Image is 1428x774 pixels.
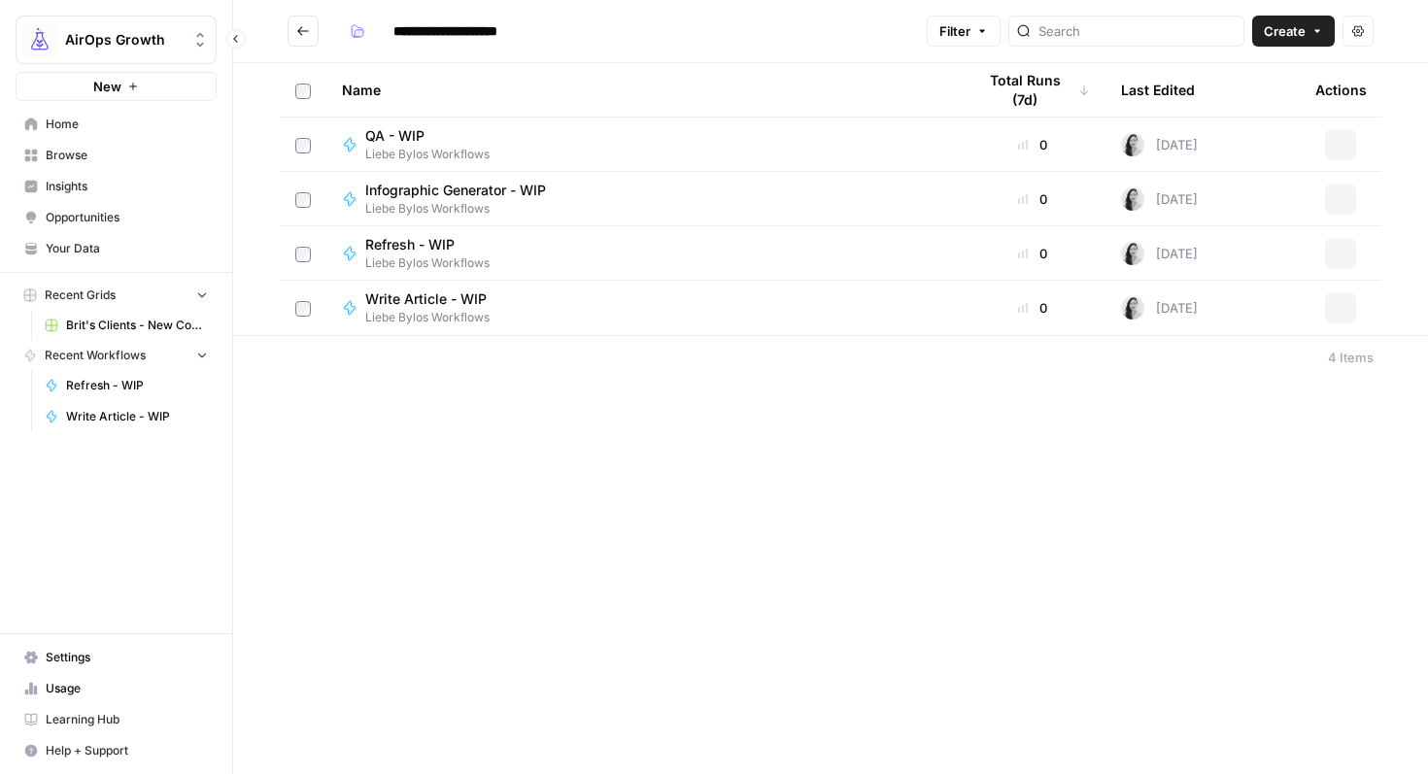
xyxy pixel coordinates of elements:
img: 1ll1wdvmk2r7vv79rehgji1hd52l [1121,187,1144,211]
span: Home [46,116,208,133]
span: Settings [46,649,208,666]
a: Learning Hub [16,704,217,735]
a: Brit's Clients - New Content [36,310,217,341]
button: Recent Workflows [16,341,217,370]
a: Home [16,109,217,140]
div: Name [342,63,944,117]
span: AirOps Growth [65,30,183,50]
span: Usage [46,680,208,697]
span: Filter [939,21,970,41]
img: 1ll1wdvmk2r7vv79rehgji1hd52l [1121,242,1144,265]
span: Recent Workflows [45,347,146,364]
div: [DATE] [1121,296,1198,320]
div: Last Edited [1121,63,1195,117]
span: Brit's Clients - New Content [66,317,208,334]
a: Your Data [16,233,217,264]
button: Help + Support [16,735,217,766]
input: Search [1038,21,1236,41]
span: Liebe Bylos Workflows [365,200,561,218]
div: 0 [975,244,1090,263]
span: Liebe Bylos Workflows [365,309,502,326]
button: Filter [927,16,1001,47]
a: Browse [16,140,217,171]
div: [DATE] [1121,133,1198,156]
div: Actions [1315,63,1367,117]
span: Browse [46,147,208,164]
span: Refresh - WIP [365,235,474,254]
span: Learning Hub [46,711,208,728]
span: Write Article - WIP [66,408,208,425]
button: New [16,72,217,101]
div: [DATE] [1121,187,1198,211]
button: Workspace: AirOps Growth [16,16,217,64]
a: Infographic Generator - WIPLiebe Bylos Workflows [342,181,944,218]
img: 1ll1wdvmk2r7vv79rehgji1hd52l [1121,296,1144,320]
button: Recent Grids [16,281,217,310]
a: Insights [16,171,217,202]
a: Refresh - WIP [36,370,217,401]
img: AirOps Growth Logo [22,22,57,57]
div: [DATE] [1121,242,1198,265]
div: 4 Items [1328,348,1374,367]
div: 0 [975,135,1090,154]
a: Write Article - WIPLiebe Bylos Workflows [342,289,944,326]
span: Infographic Generator - WIP [365,181,546,200]
span: Your Data [46,240,208,257]
span: Insights [46,178,208,195]
span: Recent Grids [45,286,116,304]
button: Go back [288,16,319,47]
span: Liebe Bylos Workflows [365,254,490,272]
span: QA - WIP [365,126,474,146]
a: QA - WIPLiebe Bylos Workflows [342,126,944,163]
div: Total Runs (7d) [975,63,1090,117]
span: Write Article - WIP [365,289,487,309]
div: 0 [975,298,1090,318]
button: Create [1252,16,1335,47]
span: Opportunities [46,209,208,226]
a: Write Article - WIP [36,401,217,432]
span: New [93,77,121,96]
span: Help + Support [46,742,208,759]
span: Create [1264,21,1306,41]
span: Refresh - WIP [66,377,208,394]
a: Usage [16,673,217,704]
span: Liebe Bylos Workflows [365,146,490,163]
a: Settings [16,642,217,673]
a: Refresh - WIPLiebe Bylos Workflows [342,235,944,272]
div: 0 [975,189,1090,209]
a: Opportunities [16,202,217,233]
img: 1ll1wdvmk2r7vv79rehgji1hd52l [1121,133,1144,156]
